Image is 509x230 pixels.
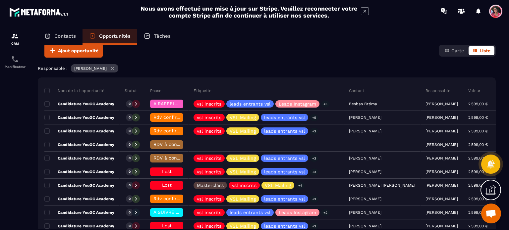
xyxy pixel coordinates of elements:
p: 2 599,00 € [468,156,488,161]
p: +3 [310,155,318,162]
p: Contact [349,88,364,93]
p: Candidature YouGC Academy [44,196,114,202]
p: +3 [310,223,318,230]
span: Rdv confirmé ✅ [153,115,191,120]
p: VSL Mailing [230,129,256,133]
p: Candidature YouGC Academy [44,223,114,229]
p: Valeur [468,88,481,93]
div: Ouvrir le chat [481,204,501,223]
p: Opportunités [99,33,131,39]
p: +3 [310,128,318,135]
p: 0 [129,169,131,174]
p: leads entrants vsl [264,224,305,228]
img: formation [11,32,19,40]
span: RDV à conf. A RAPPELER [153,142,209,147]
p: Leads Instagram [279,210,316,215]
p: 2 599,00 € [468,129,488,133]
p: [PERSON_NAME] [425,102,458,106]
h2: Nous avons effectué une mise à jour sur Stripe. Veuillez reconnecter votre compte Stripe afin de ... [140,5,358,19]
p: leads entrants vsl [230,210,270,215]
button: Carte [440,46,468,55]
p: vsl inscrits [197,156,221,161]
p: Candidature YouGC Academy [44,115,114,120]
p: 0 [129,210,131,215]
p: Statut [125,88,137,93]
button: Liste [469,46,494,55]
p: [PERSON_NAME] [425,183,458,188]
p: [PERSON_NAME] [425,129,458,133]
p: leads entrants vsl [230,102,270,106]
p: 0 [129,129,131,133]
p: [PERSON_NAME] [425,115,458,120]
p: vsl inscrits [197,169,221,174]
p: +4 [296,182,305,189]
p: vsl inscrits [232,183,256,188]
p: 2 599,00 € [468,210,488,215]
p: Étiquette [194,88,211,93]
p: leads entrants vsl [264,197,305,201]
p: Candidature YouGC Academy [44,169,114,174]
p: 0 [129,156,131,161]
p: Masterclass [197,183,224,188]
p: Tâches [154,33,171,39]
p: VSL Mailing [230,169,256,174]
p: leads entrants vsl [264,156,305,161]
img: scheduler [11,55,19,63]
p: Candidature YouGC Academy [44,156,114,161]
p: Responsable [425,88,450,93]
p: 2 599,00 € [468,183,488,188]
p: 0 [129,115,131,120]
p: Planificateur [2,65,28,69]
a: Contacts [38,29,83,45]
span: Lost [162,223,172,228]
p: CRM [2,42,28,45]
p: 2 599,00 € [468,102,488,106]
span: RDV à conf. A RAPPELER [153,155,209,161]
p: Candidature YouGC Academy [44,128,114,134]
a: formationformationCRM [2,27,28,50]
p: [PERSON_NAME] [425,156,458,161]
p: +3 [310,168,318,175]
p: 2 599,00 € [468,197,488,201]
p: [PERSON_NAME] [425,169,458,174]
p: VSL Mailing [230,156,256,161]
p: leads entrants vsl [264,169,305,174]
span: Lost [162,182,172,188]
p: VSL Mailing [265,183,291,188]
p: +2 [321,209,330,216]
p: Leads Instagram [279,102,316,106]
span: A SUIVRE ⏳ [153,209,182,215]
p: [PERSON_NAME] [425,142,458,147]
p: Responsable : [38,66,68,71]
p: vsl inscrits [197,224,221,228]
button: Ajout opportunité [44,44,103,58]
p: +5 [310,114,318,121]
img: logo [9,6,69,18]
p: 2 599,00 € [468,169,488,174]
p: leads entrants vsl [264,115,305,120]
p: Candidature YouGC Academy [44,101,114,107]
span: Ajout opportunité [58,47,98,54]
p: [PERSON_NAME] [74,66,107,71]
span: Lost [162,169,172,174]
p: Phase [150,88,161,93]
p: 0 [129,142,131,147]
p: 2 599,00 € [468,142,488,147]
p: VSL Mailing [230,115,256,120]
p: vsl inscrits [197,129,221,133]
p: 2 599,00 € [468,224,488,228]
p: Contacts [54,33,76,39]
p: +3 [321,101,330,108]
p: Candidature YouGC Academy [44,142,114,147]
p: Nom de la l'opportunité [44,88,104,93]
p: leads entrants vsl [264,129,305,133]
p: 0 [129,102,131,106]
span: A RAPPELER/GHOST/NO SHOW✖️ [153,101,228,106]
p: VSL Mailing [230,197,256,201]
p: [PERSON_NAME] [425,210,458,215]
p: Candidature YouGC Academy [44,183,114,188]
span: Liste [480,48,490,53]
p: vsl inscrits [197,102,221,106]
p: [PERSON_NAME] [425,224,458,228]
a: schedulerschedulerPlanificateur [2,50,28,73]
